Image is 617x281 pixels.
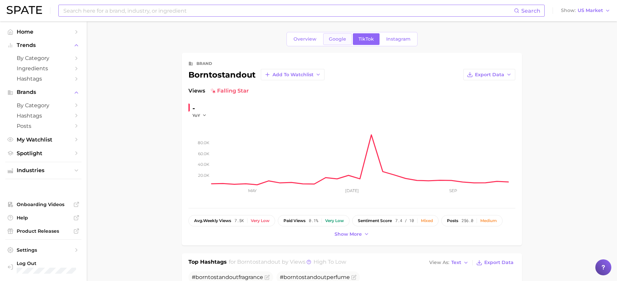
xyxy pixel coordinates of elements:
[353,33,380,45] a: TikTok
[229,258,346,267] h2: for by Views
[475,258,515,267] button: Export Data
[251,218,269,223] div: Very low
[5,258,81,276] a: Log out. Currently logged in with e-mail jenine.guerriero@givaudan.com.
[192,103,211,114] div: -
[248,188,257,193] tspan: May
[188,215,275,226] button: avg.weekly views7.5kVery low
[521,8,540,14] span: Search
[429,261,449,264] span: View As
[17,65,70,72] span: Ingredients
[441,215,503,226] button: posts256.0Medium
[196,60,212,68] div: brand
[63,5,514,16] input: Search here for a brand, industry, or ingredient
[17,123,70,129] span: Posts
[5,121,81,131] a: Posts
[314,259,346,265] span: high to low
[17,247,70,253] span: Settings
[198,151,209,156] tspan: 60.0k
[5,199,81,209] a: Onboarding Videos
[451,261,461,264] span: Text
[5,245,81,255] a: Settings
[192,274,263,280] span: # fragrance
[395,218,414,223] span: 7.4 / 10
[5,74,81,84] a: Hashtags
[288,33,322,45] a: Overview
[188,87,205,95] span: Views
[335,231,362,237] span: Show more
[261,69,325,80] button: Add to Watchlist
[325,218,344,223] div: Very low
[329,36,346,42] span: Google
[234,218,244,223] span: 7.5k
[17,167,70,173] span: Industries
[484,260,514,265] span: Export Data
[17,215,70,221] span: Help
[447,218,458,223] span: posts
[559,6,612,15] button: ShowUS Market
[17,89,70,95] span: Brands
[345,188,359,193] tspan: [DATE]
[5,135,81,145] a: My Watchlist
[352,215,439,226] button: sentiment score7.4 / 10Mixed
[198,162,209,167] tspan: 40.0k
[17,150,70,156] span: Spotlight
[192,113,207,118] button: YoY
[194,218,231,223] span: weekly views
[188,258,227,267] h1: Top Hashtags
[17,113,70,119] span: Hashtags
[428,258,470,267] button: View AsText
[188,69,325,80] div: borntostandout
[5,40,81,50] button: Trends
[17,260,92,266] span: Log Out
[17,55,70,61] span: by Category
[293,36,317,42] span: Overview
[7,6,42,14] img: SPATE
[17,76,70,82] span: Hashtags
[5,165,81,175] button: Industries
[237,259,280,265] span: borntostandout
[5,213,81,223] a: Help
[421,218,433,223] div: Mixed
[278,215,350,226] button: paid views0.1%Very low
[5,111,81,121] a: Hashtags
[17,29,70,35] span: Home
[5,87,81,97] button: Brands
[462,218,473,223] span: 256.0
[386,36,411,42] span: Instagram
[5,53,81,63] a: by Category
[5,148,81,158] a: Spotlight
[351,275,357,280] button: Flag as miscategorized or irrelevant
[17,228,70,234] span: Product Releases
[17,137,70,143] span: My Watchlist
[192,113,200,118] span: YoY
[561,9,576,12] span: Show
[195,274,238,280] span: borntostandout
[194,218,203,223] abbr: average
[358,218,392,223] span: sentiment score
[323,33,352,45] a: Google
[17,42,70,48] span: Trends
[210,88,216,94] img: falling star
[198,173,209,178] tspan: 20.0k
[463,69,515,80] button: Export Data
[5,27,81,37] a: Home
[17,102,70,109] span: by Category
[333,230,371,239] button: Show more
[17,201,70,207] span: Onboarding Videos
[381,33,416,45] a: Instagram
[578,9,603,12] span: US Market
[210,87,249,95] span: falling star
[283,274,327,280] span: borntostandout
[480,218,497,223] div: Medium
[5,63,81,74] a: Ingredients
[264,275,270,280] button: Flag as miscategorized or irrelevant
[5,226,81,236] a: Product Releases
[272,72,314,78] span: Add to Watchlist
[309,218,318,223] span: 0.1%
[198,140,209,145] tspan: 80.0k
[283,218,305,223] span: paid views
[475,72,504,78] span: Export Data
[280,274,350,280] span: # perfume
[449,188,457,193] tspan: Sep
[359,36,374,42] span: TikTok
